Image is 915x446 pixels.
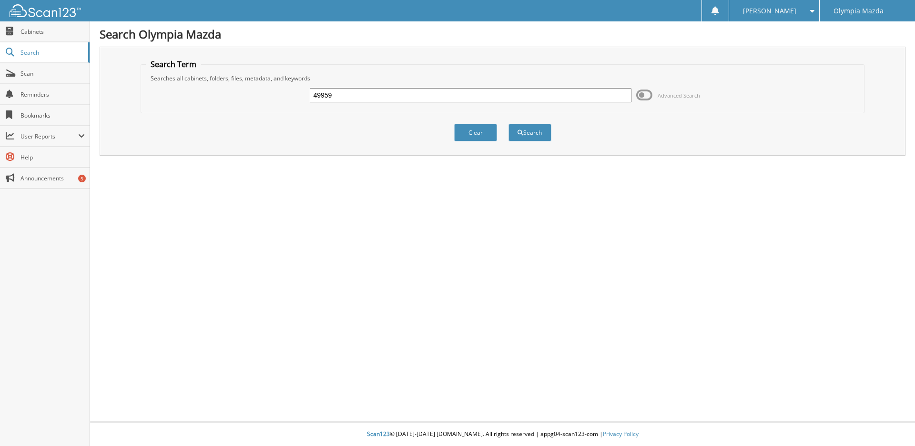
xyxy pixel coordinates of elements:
span: Scan123 [367,430,390,438]
span: Announcements [20,174,85,182]
button: Clear [454,124,497,141]
div: 5 [78,175,86,182]
button: Search [508,124,551,141]
span: Scan [20,69,85,78]
div: Searches all cabinets, folders, files, metadata, and keywords [146,74,860,82]
span: Help [20,153,85,161]
div: © [DATE]-[DATE] [DOMAIN_NAME]. All rights reserved | appg04-scan123-com | [90,423,915,446]
span: Olympia Mazda [834,8,884,14]
iframe: Chat Widget [867,400,915,446]
span: User Reports [20,132,78,140]
span: Reminders [20,90,85,99]
span: Search [20,49,83,57]
img: scan123-logo-white.svg [10,4,81,17]
span: Advanced Search [658,92,700,99]
h1: Search Olympia Mazda [100,26,905,42]
span: [PERSON_NAME] [743,8,796,14]
legend: Search Term [146,59,201,69]
a: Privacy Policy [603,430,639,438]
span: Cabinets [20,28,85,36]
span: Bookmarks [20,111,85,119]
